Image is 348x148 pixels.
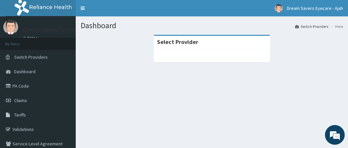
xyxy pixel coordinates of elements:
[14,54,48,60] span: Switch Providers
[23,27,95,32] p: Dream Savers Eyecare - Ajah
[287,5,343,11] span: Dream Savers Eyecare - Ajah
[14,112,26,118] span: Tariffs
[275,4,283,12] img: User Image
[157,38,198,46] strong: Select Provider
[3,20,18,34] img: User Image
[295,24,328,29] a: Switch Providers
[23,36,39,40] a: Online
[14,97,27,103] span: Claims
[81,21,343,30] h1: Dashboard
[329,24,343,29] li: Here
[14,69,36,74] span: Dashboard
